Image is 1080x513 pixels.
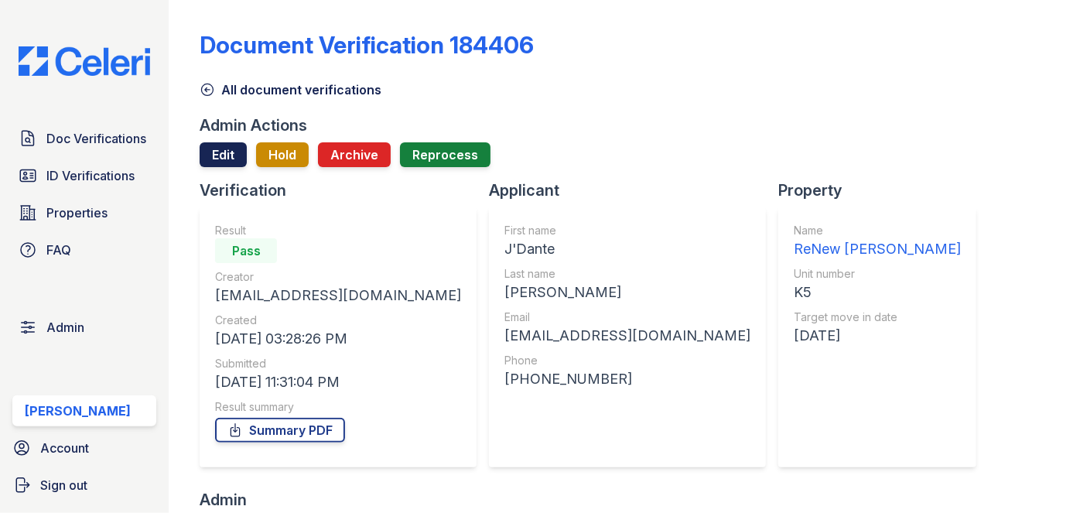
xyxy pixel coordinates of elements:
[215,328,461,350] div: [DATE] 03:28:26 PM
[794,282,961,303] div: K5
[504,223,750,238] div: First name
[504,353,750,368] div: Phone
[215,223,461,238] div: Result
[6,470,162,501] a: Sign out
[200,180,489,201] div: Verification
[12,312,156,343] a: Admin
[200,142,247,167] a: Edit
[46,129,146,148] span: Doc Verifications
[504,368,750,390] div: [PHONE_NUMBER]
[794,325,961,347] div: [DATE]
[778,180,989,201] div: Property
[200,80,381,99] a: All document verifications
[46,241,71,259] span: FAQ
[40,439,89,457] span: Account
[504,266,750,282] div: Last name
[6,46,162,76] img: CE_Logo_Blue-a8612792a0a2168367f1c8372b55b34899dd931a85d93a1a3d3e32e68fde9ad4.png
[215,356,461,371] div: Submitted
[6,433,162,463] a: Account
[794,310,961,325] div: Target move in date
[25,402,131,420] div: [PERSON_NAME]
[46,203,108,222] span: Properties
[400,142,490,167] button: Reprocess
[794,223,961,260] a: Name ReNew [PERSON_NAME]
[504,238,750,260] div: J'Dante
[794,223,961,238] div: Name
[504,325,750,347] div: [EMAIL_ADDRESS][DOMAIN_NAME]
[215,269,461,285] div: Creator
[12,123,156,154] a: Doc Verifications
[215,238,277,263] div: Pass
[504,310,750,325] div: Email
[46,318,84,337] span: Admin
[12,160,156,191] a: ID Verifications
[200,31,534,59] div: Document Verification 184406
[46,166,135,185] span: ID Verifications
[215,313,461,328] div: Created
[12,197,156,228] a: Properties
[200,489,421,511] div: Admin
[215,399,461,415] div: Result summary
[12,234,156,265] a: FAQ
[200,115,307,136] div: Admin Actions
[215,371,461,393] div: [DATE] 11:31:04 PM
[504,282,750,303] div: [PERSON_NAME]
[794,266,961,282] div: Unit number
[215,418,345,443] a: Summary PDF
[215,285,461,306] div: [EMAIL_ADDRESS][DOMAIN_NAME]
[256,142,309,167] button: Hold
[794,238,961,260] div: ReNew [PERSON_NAME]
[489,180,778,201] div: Applicant
[40,476,87,494] span: Sign out
[318,142,391,167] button: Archive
